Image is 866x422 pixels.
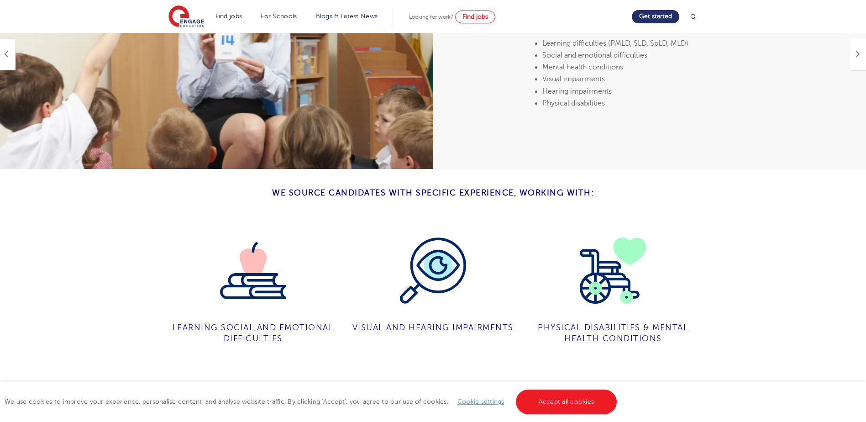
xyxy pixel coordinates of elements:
[352,323,514,332] span: Visual and hearing impairments
[168,5,204,28] img: Engage Education
[516,390,617,414] a: Accept all cookies
[538,323,688,343] span: Physical disabilities & mental health conditions
[542,97,757,109] li: Physical disabilities
[455,11,495,23] a: Find jobs
[316,13,378,20] a: Blogs & Latest News
[632,10,679,23] a: Get started
[409,14,453,20] span: Looking for work?
[462,13,488,20] span: Find jobs
[542,62,757,74] li: Mental health conditions
[542,49,757,61] li: Social and emotional
[542,74,757,85] li: Visual impairments
[457,398,504,405] a: Cookie settings
[261,13,297,20] a: For Schools
[173,323,334,343] span: Learning Social and emotional difficulties
[614,51,647,59] span: difficulties
[215,13,242,20] a: Find jobs
[5,398,619,405] span: We use cookies to improve your experience, personalise content, and analyse website traffic. By c...
[272,188,594,197] span: We Source Candidates with specific experience, working with:
[542,37,757,49] li: Learning difficulties (PMLD, SLD, SpLD, MLD)
[542,85,757,97] li: Hearing impairments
